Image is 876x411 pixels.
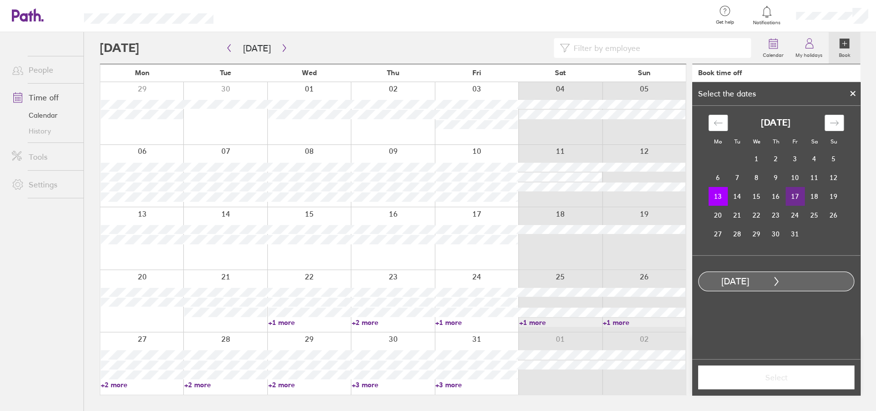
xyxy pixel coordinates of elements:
div: Calendar [698,106,855,255]
a: +3 more [352,380,434,389]
a: +1 more [268,318,351,327]
td: Choose Wednesday, October 8, 2025 as your check-out date. It’s available. [747,168,766,187]
span: Wed [302,69,317,77]
a: +2 more [352,318,434,327]
label: My holidays [790,49,829,58]
a: Notifications [751,5,783,26]
span: Sat [555,69,566,77]
td: Choose Thursday, October 2, 2025 as your check-out date. It’s available. [766,149,786,168]
small: Fr [793,138,797,145]
td: Choose Sunday, October 12, 2025 as your check-out date. It’s available. [824,168,843,187]
small: Th [773,138,779,145]
td: Choose Wednesday, October 22, 2025 as your check-out date. It’s available. [747,206,766,225]
small: We [753,138,760,145]
a: History [4,123,83,139]
td: Choose Thursday, October 16, 2025 as your check-out date. It’s available. [766,187,786,206]
span: Sun [637,69,650,77]
a: Book [829,32,860,64]
td: Choose Friday, October 10, 2025 as your check-out date. It’s available. [786,168,805,187]
a: Time off [4,88,83,107]
div: Select the dates [692,89,762,98]
td: Choose Tuesday, October 28, 2025 as your check-out date. It’s available. [728,225,747,243]
td: Selected as start date. Monday, October 13, 2025 [709,187,728,206]
label: Book [833,49,856,58]
span: Mon [135,69,150,77]
a: +3 more [435,380,518,389]
input: Filter by employee [570,39,745,57]
td: Choose Thursday, October 9, 2025 as your check-out date. It’s available. [766,168,786,187]
span: Fri [472,69,481,77]
a: +1 more [603,318,685,327]
a: My holidays [790,32,829,64]
a: +2 more [184,380,267,389]
td: Choose Monday, October 27, 2025 as your check-out date. It’s available. [709,225,728,243]
label: Calendar [757,49,790,58]
div: Move backward to switch to the previous month. [709,115,728,131]
span: Tue [220,69,231,77]
td: Choose Sunday, October 26, 2025 as your check-out date. It’s available. [824,206,843,225]
strong: [DATE] [761,118,791,128]
span: Select [705,373,847,382]
span: Thu [387,69,399,77]
td: Choose Sunday, October 5, 2025 as your check-out date. It’s available. [824,149,843,168]
a: +2 more [268,380,351,389]
small: Sa [811,138,818,145]
td: Choose Saturday, October 11, 2025 as your check-out date. It’s available. [805,168,824,187]
a: +1 more [435,318,518,327]
td: Choose Tuesday, October 21, 2025 as your check-out date. It’s available. [728,206,747,225]
td: Choose Friday, October 24, 2025 as your check-out date. It’s available. [786,206,805,225]
td: Choose Tuesday, October 14, 2025 as your check-out date. It’s available. [728,187,747,206]
td: Choose Wednesday, October 29, 2025 as your check-out date. It’s available. [747,225,766,243]
div: [DATE] [699,276,772,287]
a: People [4,60,83,80]
td: Choose Monday, October 20, 2025 as your check-out date. It’s available. [709,206,728,225]
a: Tools [4,147,83,167]
td: Choose Saturday, October 25, 2025 as your check-out date. It’s available. [805,206,824,225]
small: Su [831,138,837,145]
small: Mo [714,138,722,145]
td: Choose Friday, October 3, 2025 as your check-out date. It’s available. [786,149,805,168]
a: Calendar [4,107,83,123]
button: Select [698,365,854,389]
a: +1 more [519,318,601,327]
small: Tu [734,138,740,145]
td: Choose Wednesday, October 1, 2025 as your check-out date. It’s available. [747,149,766,168]
td: Choose Wednesday, October 15, 2025 as your check-out date. It’s available. [747,187,766,206]
div: Book time off [698,69,742,77]
td: Choose Saturday, October 18, 2025 as your check-out date. It’s available. [805,187,824,206]
a: Calendar [757,32,790,64]
td: Choose Thursday, October 23, 2025 as your check-out date. It’s available. [766,206,786,225]
button: [DATE] [235,40,279,56]
td: Choose Monday, October 6, 2025 as your check-out date. It’s available. [709,168,728,187]
td: Choose Saturday, October 4, 2025 as your check-out date. It’s available. [805,149,824,168]
span: Notifications [751,20,783,26]
a: +2 more [101,380,183,389]
a: Settings [4,175,83,194]
td: Choose Friday, October 31, 2025 as your check-out date. It’s available. [786,225,805,243]
td: Choose Sunday, October 19, 2025 as your check-out date. It’s available. [824,187,843,206]
td: Choose Friday, October 17, 2025 as your check-out date. It’s available. [786,187,805,206]
td: Choose Tuesday, October 7, 2025 as your check-out date. It’s available. [728,168,747,187]
td: Choose Thursday, October 30, 2025 as your check-out date. It’s available. [766,225,786,243]
span: Get help [709,19,741,25]
div: Move forward to switch to the next month. [825,115,844,131]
